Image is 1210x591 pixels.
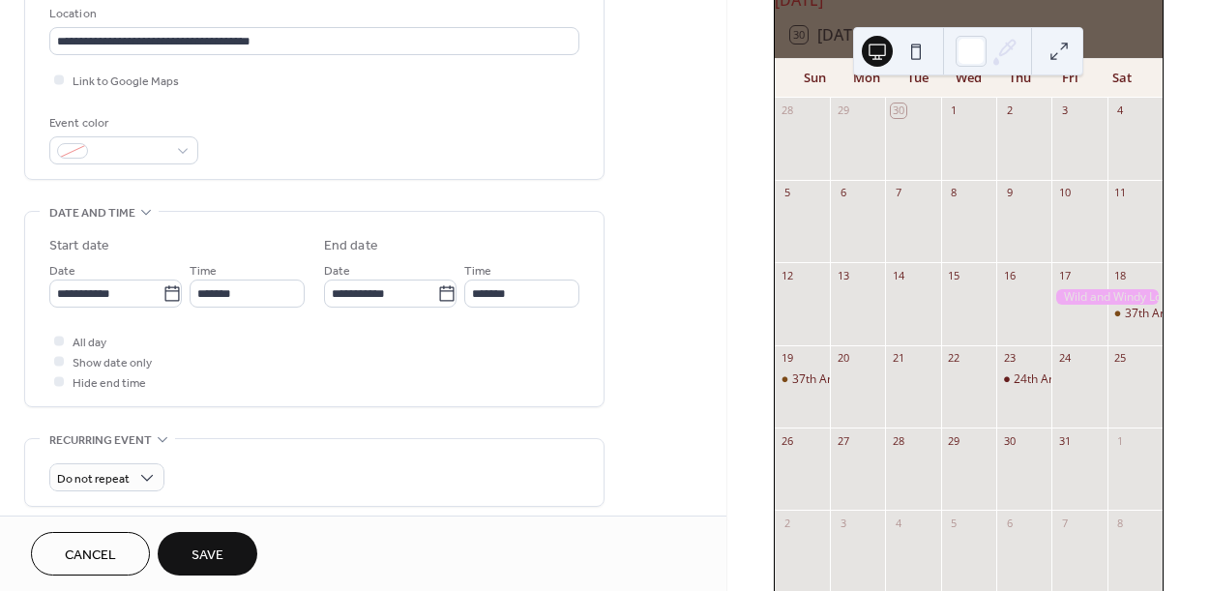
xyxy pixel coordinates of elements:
span: Save [192,546,223,566]
div: 20 [836,351,850,366]
div: 6 [1002,516,1017,530]
div: 30 [1002,433,1017,448]
div: 29 [836,103,850,118]
span: Date and time [49,203,135,223]
div: 5 [781,186,795,200]
div: 7 [891,186,905,200]
div: Sun [790,59,841,98]
div: 25 [1113,351,1128,366]
div: 18 [1113,268,1128,282]
div: Wild and Windy Love N Vegas 2025 [1051,289,1163,306]
div: 2 [1002,103,1017,118]
div: Wed [943,59,994,98]
div: 12 [781,268,795,282]
div: 28 [781,103,795,118]
div: 37th Annual Southern Festival of Books [792,371,1002,388]
div: 8 [1113,516,1128,530]
div: 5 [947,516,961,530]
div: 16 [1002,268,1017,282]
div: Mon [841,59,892,98]
div: 2 [781,516,795,530]
div: 19 [781,351,795,366]
span: Time [464,261,491,281]
div: 7 [1057,516,1072,530]
div: 17 [1057,268,1072,282]
div: Tue [892,59,943,98]
div: 4 [891,516,905,530]
div: 30 [891,103,905,118]
div: 26 [781,433,795,448]
div: Fri [1045,59,1096,98]
div: Event color [49,113,194,133]
div: Start date [49,236,109,256]
div: 15 [947,268,961,282]
div: 13 [836,268,850,282]
div: 6 [836,186,850,200]
div: 1 [1113,433,1128,448]
div: 37th Annual Southern Festival of Books [775,371,830,388]
span: Recurring event [49,430,152,451]
div: 10 [1057,186,1072,200]
div: 4 [1113,103,1128,118]
div: End date [324,236,378,256]
button: 30[DATE] [783,21,872,48]
div: 14 [891,268,905,282]
span: Cancel [65,546,116,566]
div: 11 [1113,186,1128,200]
div: 27 [836,433,850,448]
div: 31 [1057,433,1072,448]
div: 22 [947,351,961,366]
div: 8 [947,186,961,200]
div: 1 [947,103,961,118]
div: 28 [891,433,905,448]
div: 29 [947,433,961,448]
span: Link to Google Maps [73,72,179,92]
span: Do not repeat [57,468,130,490]
div: 21 [891,351,905,366]
button: Save [158,532,257,576]
span: Hide end time [73,373,146,394]
span: Show date only [73,353,152,373]
div: Thu [994,59,1046,98]
div: 3 [836,516,850,530]
span: Time [190,261,217,281]
span: Date [49,261,75,281]
div: 37th Annual Southern Festival of Books [1107,306,1163,322]
span: Date [324,261,350,281]
div: Sat [1096,59,1147,98]
div: 24th Annual Fall Celebration: Wisconsin Book Festival [996,371,1051,388]
div: Location [49,4,575,24]
div: 24 [1057,351,1072,366]
div: 23 [1002,351,1017,366]
div: 9 [1002,186,1017,200]
span: All day [73,333,106,353]
div: 3 [1057,103,1072,118]
button: Cancel [31,532,150,576]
